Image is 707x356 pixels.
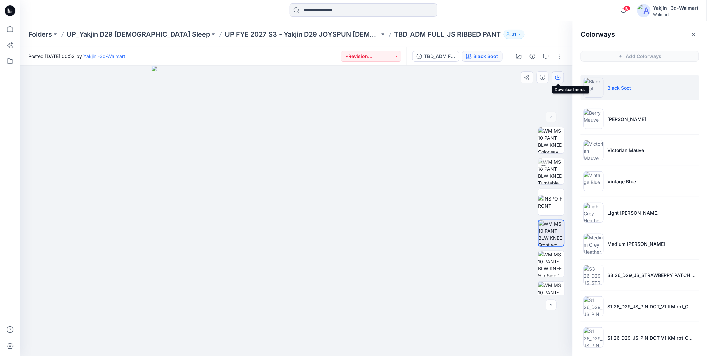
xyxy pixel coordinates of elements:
[394,30,501,39] p: TBD_ADM FULL_JS RIBBED PANT
[584,327,604,348] img: S1 26_D29_JS_PIN DOT_V1 KM rpt_CW10_NAVY WATER_WM
[581,30,615,38] h2: Colorways
[538,158,564,184] img: WM MS 10 PANT-BLW KNEE Turntable with Avatar
[28,30,52,39] a: Folders
[538,127,564,153] img: WM MS 10 PANT-BLW KNEE Colorway wo Avatar
[412,51,459,62] button: TBD_ADM FULL_JS RIBBED PANT
[225,30,380,39] a: UP FYE 2027 S3 - Yakjin D29 JOYSPUN [DEMOGRAPHIC_DATA] Sleepwear
[608,240,666,248] p: Medium [PERSON_NAME]
[512,31,516,38] p: 31
[653,12,699,17] div: Walmart
[424,53,455,60] div: TBD_ADM FULL_JS RIBBED PANT
[608,334,696,341] p: S1 26_D29_JS_PIN DOT_V1 KM rpt_CW10_NAVY WATER_WM
[608,209,659,216] p: Light [PERSON_NAME]
[584,78,604,98] img: Black Soot
[653,4,699,12] div: Yakjin -3d-Walmart
[608,303,696,310] p: S1 26_D29_JS_PIN DOT_V1 KM rpt_CW7_ALMOND BLACK SOOT
[28,53,125,60] span: Posted [DATE] 00:52 by
[67,30,210,39] a: UP_Yakjin D29 [DEMOGRAPHIC_DATA] Sleep
[462,51,503,62] button: Black Soot
[474,53,498,60] div: Black Soot
[584,296,604,316] img: S1 26_D29_JS_PIN DOT_V1 KM rpt_CW7_ALMOND BLACK SOOT
[538,251,564,277] img: WM MS 10 PANT-BLW KNEE Hip Side 1 wo Avatar
[527,51,538,62] button: Details
[608,116,646,123] p: [PERSON_NAME]
[584,109,604,129] img: Berry Mauve
[608,84,632,91] p: Black Soot
[538,282,564,308] img: WM MS 10 PANT-BLW KNEE Back wo Avatar
[623,6,631,11] span: 18
[584,203,604,223] img: Light Grey Heather
[539,220,564,246] img: WM MS 10 PANT-BLW KNEE Front wo Avatar
[608,272,696,279] p: S3 26_D29_JS_STRAWBERRY PATCH v1 rpt_CW10_PINK SKY_WM
[584,234,604,254] img: Medium Grey Heather
[83,53,125,59] a: Yakjin -3d-Walmart
[584,265,604,285] img: S3 26_D29_JS_STRAWBERRY PATCH v1 rpt_CW10_PINK SKY_WM
[608,147,644,154] p: Victorian Mauve
[152,66,442,356] img: eyJhbGciOiJIUzI1NiIsImtpZCI6IjAiLCJzbHQiOiJzZXMiLCJ0eXAiOiJKV1QifQ.eyJkYXRhIjp7InR5cGUiOiJzdG9yYW...
[504,30,525,39] button: 31
[584,140,604,160] img: Victorian Mauve
[608,178,636,185] p: Vintage Blue
[584,171,604,191] img: Vintage Blue
[637,4,651,17] img: avatar
[538,195,564,209] img: INSPO_FRONT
